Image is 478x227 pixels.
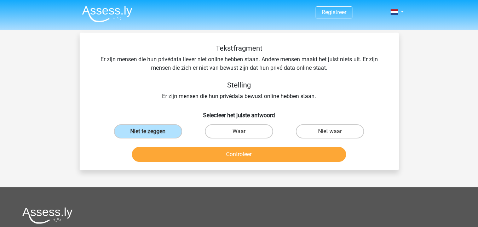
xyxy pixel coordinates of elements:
[82,6,132,22] img: Assessly
[91,44,387,101] div: Er zijn mensen die hun privédata liever niet online hebben staan. Andere mensen maakt het juist n...
[22,207,73,224] img: Assessly logo
[322,9,346,16] a: Registreer
[114,124,182,138] label: Niet te zeggen
[91,81,387,89] h5: Stelling
[296,124,364,138] label: Niet waar
[91,106,387,119] h6: Selecteer het juiste antwoord
[91,44,387,52] h5: Tekstfragment
[132,147,346,162] button: Controleer
[205,124,273,138] label: Waar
